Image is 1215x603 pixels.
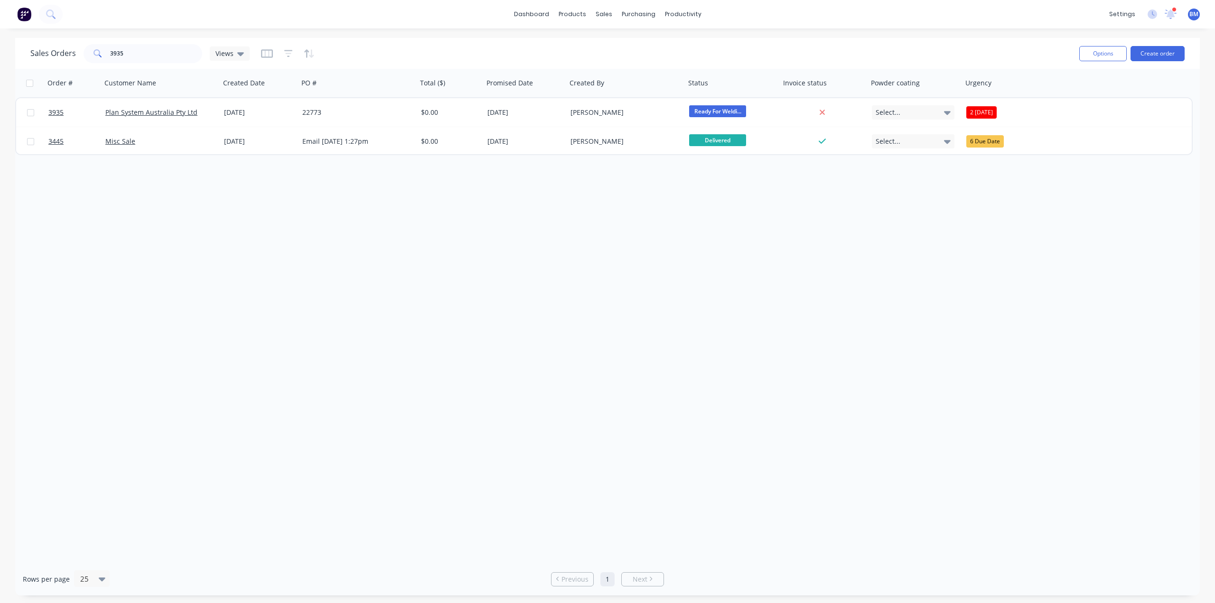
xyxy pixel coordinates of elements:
span: BM [1189,10,1198,19]
span: Ready For Weldi... [689,105,746,117]
a: Page 1 is your current page [600,572,615,586]
span: Rows per page [23,575,70,584]
span: Views [215,48,234,58]
div: Invoice status [783,78,827,88]
div: Promised Date [486,78,533,88]
ul: Pagination [547,572,668,586]
div: products [554,7,591,21]
div: Order # [47,78,73,88]
div: [PERSON_NAME] [570,137,676,146]
div: Created Date [223,78,265,88]
a: dashboard [509,7,554,21]
a: 3935 [48,98,105,127]
div: Urgency [965,78,991,88]
a: 3445 [48,127,105,156]
button: Options [1079,46,1127,61]
div: Created By [570,78,604,88]
div: $0.00 [421,108,477,117]
div: Total ($) [420,78,445,88]
div: [DATE] [487,136,563,148]
div: sales [591,7,617,21]
div: [DATE] [224,108,295,117]
img: Factory [17,7,31,21]
div: Customer Name [104,78,156,88]
span: Previous [561,575,589,584]
a: Plan System Australia Pty Ltd [105,108,197,117]
div: purchasing [617,7,660,21]
div: PO # [301,78,317,88]
input: Search... [110,44,203,63]
a: Misc Sale [105,137,135,146]
span: Delivered [689,134,746,146]
span: Select... [876,137,900,146]
div: Status [688,78,708,88]
h1: Sales Orders [30,49,76,58]
span: Next [633,575,647,584]
div: 6 Due Date [966,135,1004,148]
div: settings [1104,7,1140,21]
span: Select... [876,108,900,117]
a: Previous page [551,575,593,584]
div: 2 [DATE] [966,106,997,119]
div: [PERSON_NAME] [570,108,676,117]
div: [DATE] [487,107,563,119]
div: productivity [660,7,706,21]
a: Next page [622,575,664,584]
button: Create order [1131,46,1185,61]
div: Email [DATE] 1:27pm [302,137,408,146]
span: 3935 [48,108,64,117]
span: 3445 [48,137,64,146]
div: [DATE] [224,137,295,146]
div: $0.00 [421,137,477,146]
div: 22773 [302,108,408,117]
div: Powder coating [871,78,920,88]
